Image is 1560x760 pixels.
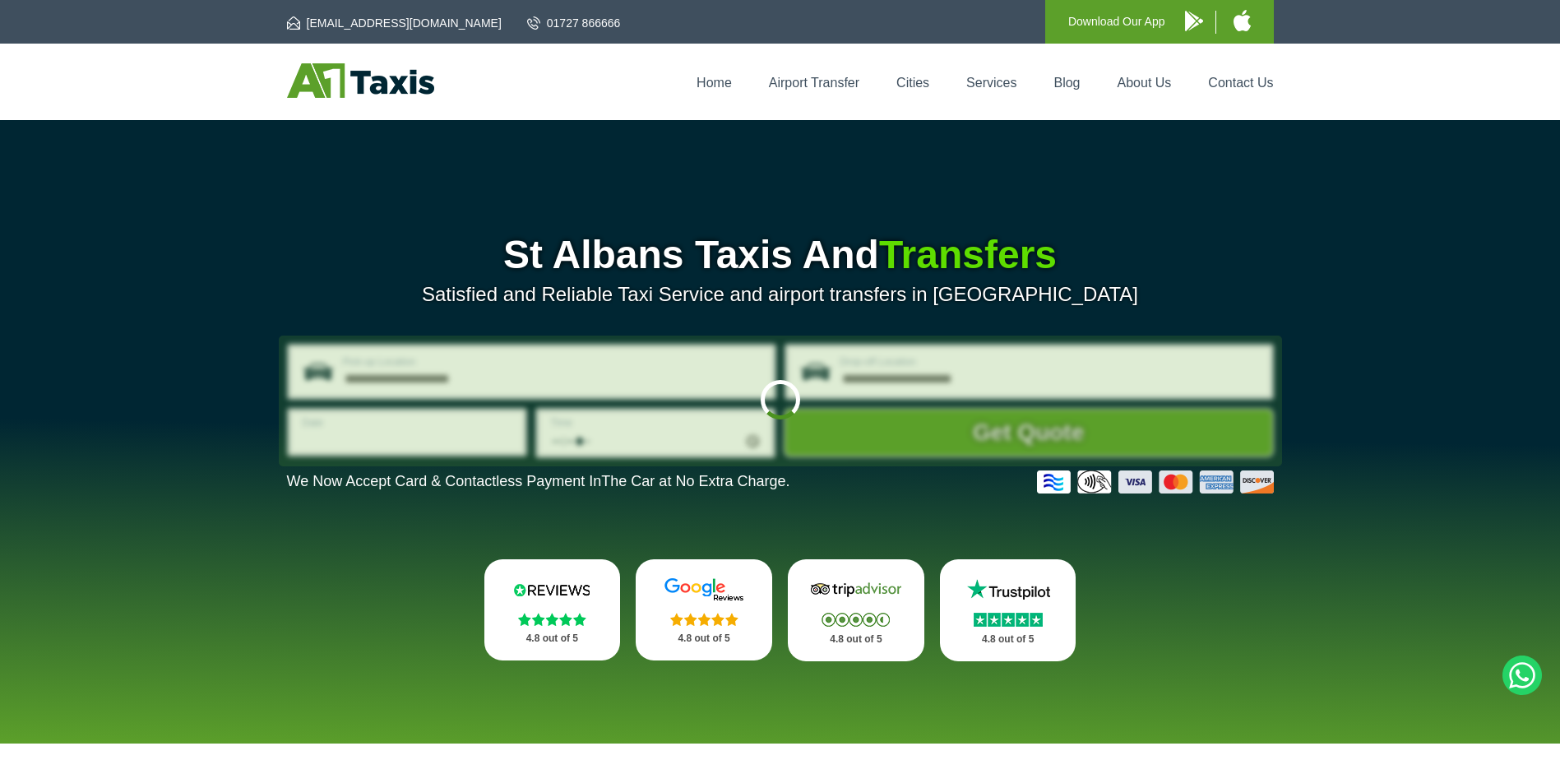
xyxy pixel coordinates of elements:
[959,577,1058,602] img: Trustpilot
[502,577,601,602] img: Reviews.io
[484,559,621,660] a: Reviews.io Stars 4.8 out of 5
[502,628,603,649] p: 4.8 out of 5
[879,233,1057,276] span: Transfers
[527,15,621,31] a: 01727 866666
[788,559,924,661] a: Tripadvisor Stars 4.8 out of 5
[896,76,929,90] a: Cities
[287,15,502,31] a: [EMAIL_ADDRESS][DOMAIN_NAME]
[287,473,790,490] p: We Now Accept Card & Contactless Payment In
[655,577,753,602] img: Google
[697,76,732,90] a: Home
[670,613,738,626] img: Stars
[806,629,906,650] p: 4.8 out of 5
[636,559,772,660] a: Google Stars 4.8 out of 5
[974,613,1043,627] img: Stars
[601,473,789,489] span: The Car at No Extra Charge.
[1208,76,1273,90] a: Contact Us
[1037,470,1274,494] img: Credit And Debit Cards
[518,613,586,626] img: Stars
[287,283,1274,306] p: Satisfied and Reliable Taxi Service and airport transfers in [GEOGRAPHIC_DATA]
[1185,11,1203,31] img: A1 Taxis Android App
[1053,76,1080,90] a: Blog
[1118,76,1172,90] a: About Us
[807,577,905,602] img: Tripadvisor
[654,628,754,649] p: 4.8 out of 5
[966,76,1016,90] a: Services
[287,63,434,98] img: A1 Taxis St Albans LTD
[1068,12,1165,32] p: Download Our App
[958,629,1058,650] p: 4.8 out of 5
[822,613,890,627] img: Stars
[769,76,859,90] a: Airport Transfer
[1234,10,1251,31] img: A1 Taxis iPhone App
[287,235,1274,275] h1: St Albans Taxis And
[940,559,1076,661] a: Trustpilot Stars 4.8 out of 5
